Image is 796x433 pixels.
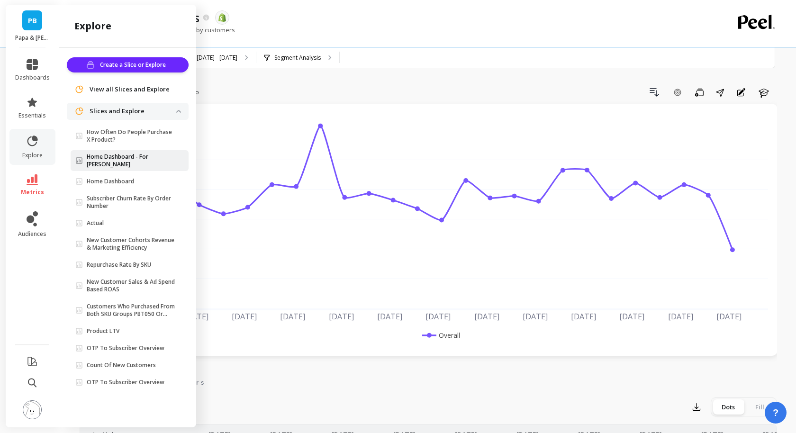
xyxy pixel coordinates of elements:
nav: Tabs [80,370,777,392]
p: Home Dashboard - For [PERSON_NAME] [87,153,176,168]
p: New Customer Sales & Ad Spend Based ROAS [87,278,176,293]
p: Actual [87,219,104,227]
p: Repurchase Rate By SKU [87,261,151,269]
div: Dots [713,399,744,415]
p: OTP To Subscriber Overview [87,344,164,352]
button: Create a Slice or Explore [67,57,189,72]
p: Slices and Explore [90,107,176,116]
span: View all Slices and Explore [90,85,170,94]
span: dashboards [15,74,50,81]
p: Customers Who Purchased From Both SKU Groups PBT050 Or PBT015 Then GUMHEMPCBN Or GUMHEMPCBG (Cumu... [87,303,176,318]
span: ? [773,406,778,419]
button: ? [765,402,787,424]
span: audiences [18,230,46,238]
p: Segment Analysis [274,54,321,62]
p: Product LTV [87,327,119,335]
img: down caret icon [176,110,181,113]
img: navigation item icon [74,85,84,94]
p: How Often Do People Purchase X Product? [87,128,176,144]
span: essentials [18,112,46,119]
div: Fill [744,399,775,415]
img: navigation item icon [74,107,84,116]
p: Subscriber Churn Rate By Order Number [87,195,176,210]
p: Papa & Barkley [15,34,50,42]
span: metrics [21,189,44,196]
span: PB [28,15,37,26]
p: Home Dashboard [87,178,134,185]
img: api.shopify.svg [218,13,226,22]
span: explore [22,152,43,159]
h2: explore [74,19,111,33]
p: New Customer Cohorts Revenue & Marketing Efficiency [87,236,176,252]
span: Create a Slice or Explore [100,60,169,70]
p: OTP To Subscriber Overview [87,379,164,386]
img: profile picture [23,400,42,419]
p: Count Of New Customers [87,361,156,369]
